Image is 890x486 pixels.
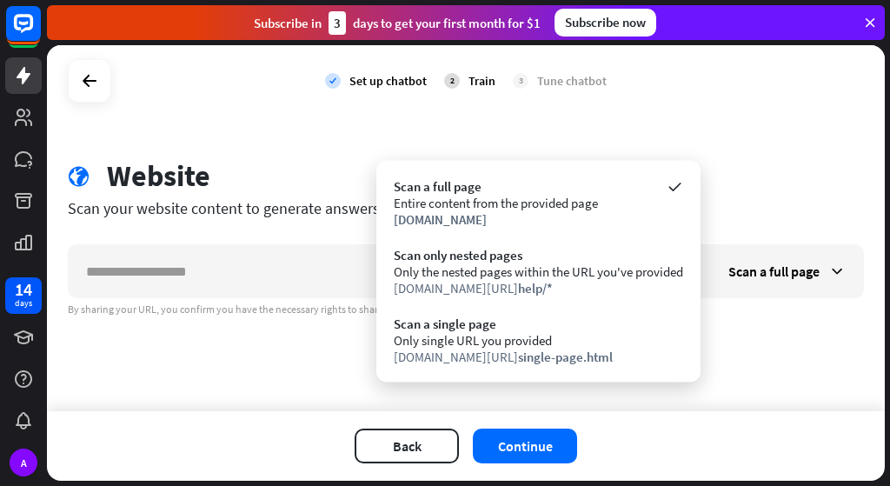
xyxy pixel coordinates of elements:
div: 2 [444,73,460,89]
a: 14 days [5,277,42,314]
div: Tune chatbot [537,73,607,89]
i: globe [68,166,90,188]
div: Subscribe now [555,9,656,37]
div: A [10,449,37,476]
span: single-page.html [518,349,613,365]
div: Scan a full page [394,178,683,195]
i: check [325,73,341,89]
div: 14 [15,282,32,297]
div: 3 [513,73,528,89]
div: Only the nested pages within the URL you've provided [394,263,683,280]
div: Website [107,158,210,194]
div: 3 [329,11,346,35]
span: [DOMAIN_NAME] [394,211,487,228]
span: help/* [518,280,553,296]
button: Open LiveChat chat widget [14,7,66,59]
div: Entire content from the provided page [394,195,683,211]
button: Continue [473,429,577,463]
div: [DOMAIN_NAME][URL] [394,280,683,296]
div: Set up chatbot [349,73,427,89]
div: Scan your website content to generate answers to your customer questions. [68,198,864,218]
div: Scan only nested pages [394,247,683,263]
div: days [15,297,32,310]
div: Subscribe in days to get your first month for $1 [254,11,541,35]
div: By sharing your URL, you confirm you have the necessary rights to share its content. [68,303,864,316]
div: Scan a single page [394,316,683,332]
span: Scan a full page [728,263,820,280]
div: Train [468,73,495,89]
div: Only single URL you provided [394,332,683,349]
button: Back [355,429,459,463]
div: [DOMAIN_NAME][URL] [394,349,683,365]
